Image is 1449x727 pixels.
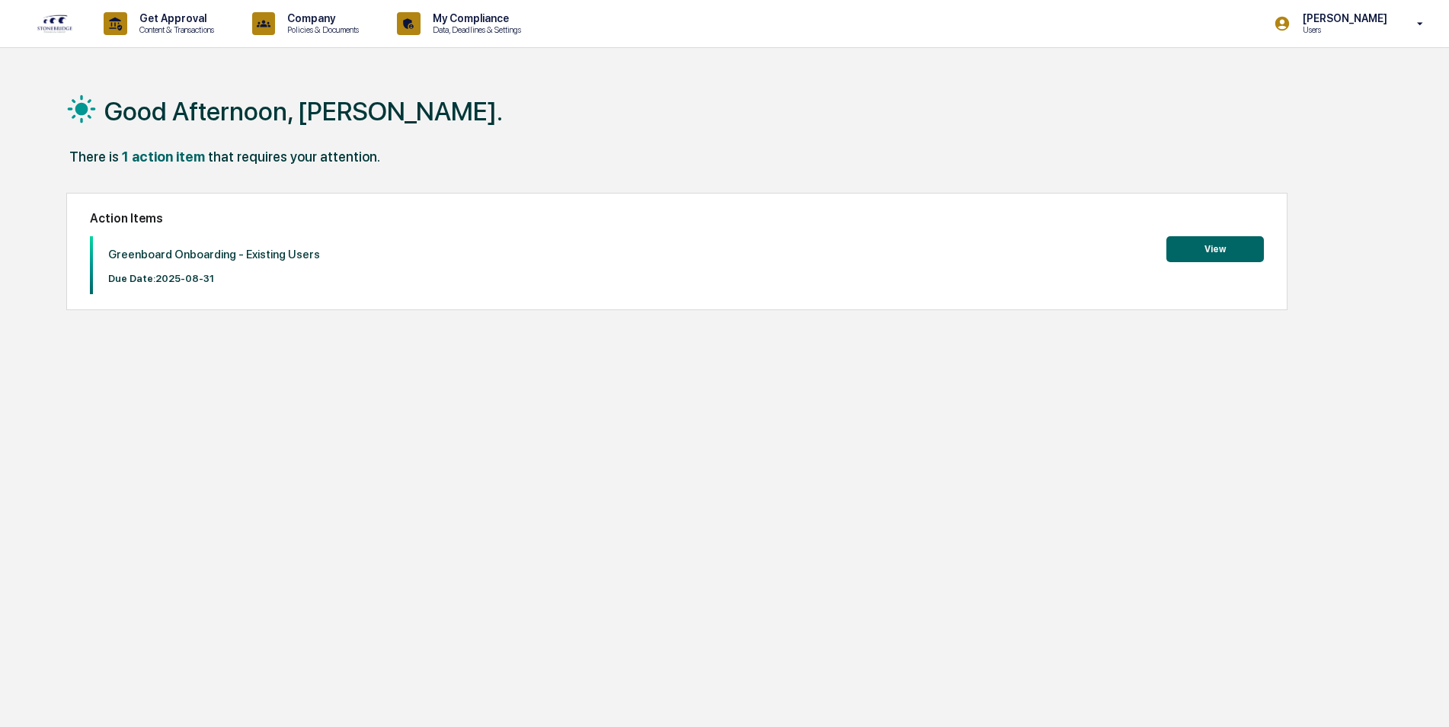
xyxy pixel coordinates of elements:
p: My Compliance [421,12,529,24]
div: that requires your attention. [208,149,380,165]
a: View [1166,241,1264,255]
p: Company [275,12,366,24]
p: Greenboard Onboarding - Existing Users [108,248,320,261]
p: Data, Deadlines & Settings [421,24,529,35]
h1: Good Afternoon, [PERSON_NAME]. [104,96,503,127]
p: Get Approval [127,12,222,24]
p: Content & Transactions [127,24,222,35]
img: logo [37,14,73,34]
div: There is [69,149,119,165]
p: Users [1291,24,1395,35]
p: [PERSON_NAME] [1291,12,1395,24]
p: Policies & Documents [275,24,366,35]
p: Due Date: 2025-08-31 [108,273,320,284]
div: 1 action item [122,149,205,165]
h2: Action Items [90,211,1264,226]
button: View [1166,236,1264,262]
